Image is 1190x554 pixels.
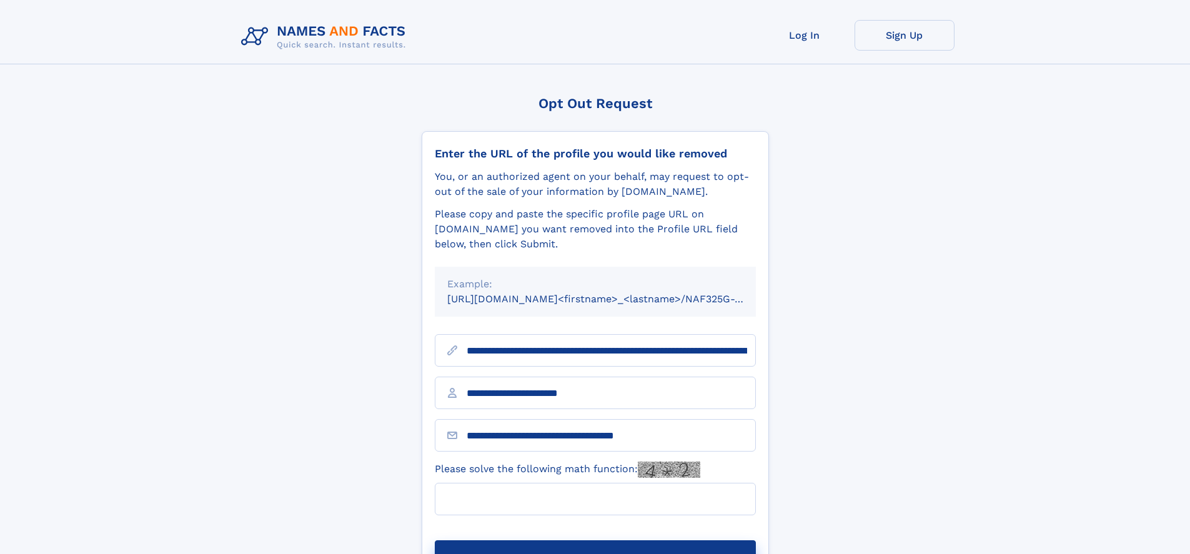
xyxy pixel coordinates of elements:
a: Sign Up [855,20,954,51]
small: [URL][DOMAIN_NAME]<firstname>_<lastname>/NAF325G-xxxxxxxx [447,293,780,305]
img: Logo Names and Facts [236,20,416,54]
div: Opt Out Request [422,96,769,111]
div: You, or an authorized agent on your behalf, may request to opt-out of the sale of your informatio... [435,169,756,199]
label: Please solve the following math function: [435,462,700,478]
div: Please copy and paste the specific profile page URL on [DOMAIN_NAME] you want removed into the Pr... [435,207,756,252]
div: Example: [447,277,743,292]
div: Enter the URL of the profile you would like removed [435,147,756,161]
a: Log In [755,20,855,51]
